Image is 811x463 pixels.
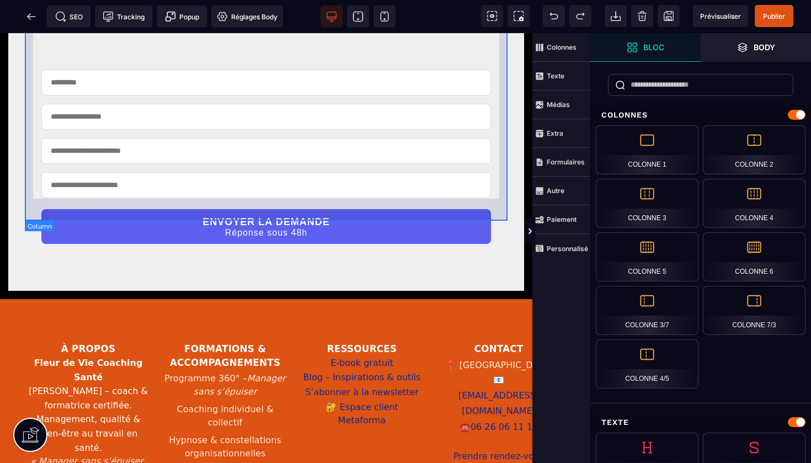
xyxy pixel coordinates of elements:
span: Ouvrir les calques [701,33,811,62]
span: Réglages Body [217,11,278,22]
span: Métadata SEO [47,6,90,28]
strong: Bloc [643,43,664,51]
strong: Colonnes [547,43,577,51]
span: Retour [20,6,42,28]
h3: À propos [28,309,149,323]
span: Voir les composants [481,5,503,27]
li: Hypnose & constellations organisationnelles [164,398,286,429]
span: Voir mobile [374,6,396,28]
h3: Contact [438,309,559,323]
nav: Liens ressources [301,323,423,395]
h3: Ressources [301,309,423,323]
span: Nettoyage [631,5,653,27]
span: Extra [532,119,590,148]
a: [EMAIL_ADDRESS][DOMAIN_NAME] [438,355,559,386]
span: Colonnes [532,33,590,62]
strong: Personnalisé [547,244,588,253]
span: Afficher les vues [590,215,601,248]
em: Manager sans s’épuiser [194,340,286,364]
span: Enregistrer [658,5,680,27]
li: Coaching individuel & collectif [164,368,286,398]
span: Personnalisé [532,234,590,263]
div: Texte [590,412,811,433]
span: Enregistrer le contenu [755,5,793,27]
span: Voir tablette [347,6,369,28]
div: Colonne 7/3 [703,286,805,335]
div: Colonne 3 [596,179,698,228]
span: Favicon [211,6,283,28]
span: Rétablir [569,5,591,27]
strong: Extra [547,129,563,137]
address: 📍 [GEOGRAPHIC_DATA] 📧 ☎️ [438,324,559,402]
strong: Body [754,43,775,51]
span: Popup [165,11,199,22]
strong: Formulaires [547,158,585,166]
div: Colonne 1 [596,125,698,174]
span: Médias [532,91,590,119]
span: Code de suivi [95,6,152,28]
span: SEO [55,11,83,22]
span: Paiement [532,205,590,234]
a: 06 26 06 11 14 [471,386,538,403]
span: Voir bureau [321,6,343,28]
p: « Manager sans s’épuiser, c’est possible. » [28,422,149,448]
a: Prendre rendez-vous (Metaforma) [438,411,559,448]
span: Publier [763,12,785,20]
span: Ouvrir les blocs [590,33,701,62]
div: Colonne 2 [703,125,805,174]
div: Colonne 6 [703,232,805,281]
button: ENVOYER LA DEMANDERéponse sous 48h [41,176,491,211]
strong: Texte [547,72,564,80]
div: Colonne 3/7 [596,286,698,335]
li: Programme 360° – [164,337,286,368]
span: Prévisualiser [700,12,741,20]
span: Créer une alerte modale [157,6,207,28]
span: Formulaires [532,148,590,177]
span: Aperçu [693,5,748,27]
a: Espace client Metaforma [301,367,423,395]
strong: Autre [547,187,564,195]
strong: Médias [547,100,570,109]
span: Autre [532,177,590,205]
li: Conseil en management & qualité [164,429,286,460]
div: Colonne 5 [596,232,698,281]
div: Colonne 4 [703,179,805,228]
a: Blog – Inspirations & outils [303,338,421,353]
h3: Formations & accompagnements [164,309,286,337]
strong: Fleur de Vie Coaching Santé [34,324,143,349]
span: Défaire [543,5,565,27]
span: Texte [532,62,590,91]
p: [PERSON_NAME] – coach & formatrice certifiée. Management, qualité & bien-être au travail en santé. [28,323,149,422]
div: Colonnes [590,105,811,125]
span: Capture d'écran [508,5,530,27]
span: Tracking [103,11,145,22]
a: S’abonner à la newsletter [305,352,419,367]
a: E-book gratuit [330,323,393,338]
div: Colonne 4/5 [596,339,698,389]
span: Importer [605,5,627,27]
strong: Paiement [547,215,577,223]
